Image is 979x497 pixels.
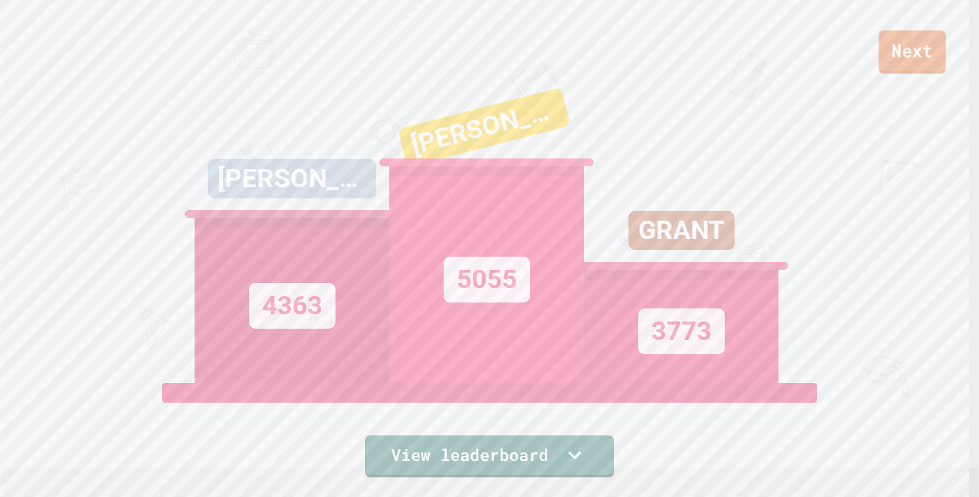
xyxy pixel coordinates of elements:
a: Next [879,30,946,73]
div: GRANT [628,211,735,250]
div: 4363 [249,283,336,329]
div: [PERSON_NAME] [398,87,571,167]
div: 3773 [638,308,725,354]
div: 5055 [444,257,530,303]
div: [PERSON_NAME] [208,159,376,198]
a: View leaderboard [365,435,614,477]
